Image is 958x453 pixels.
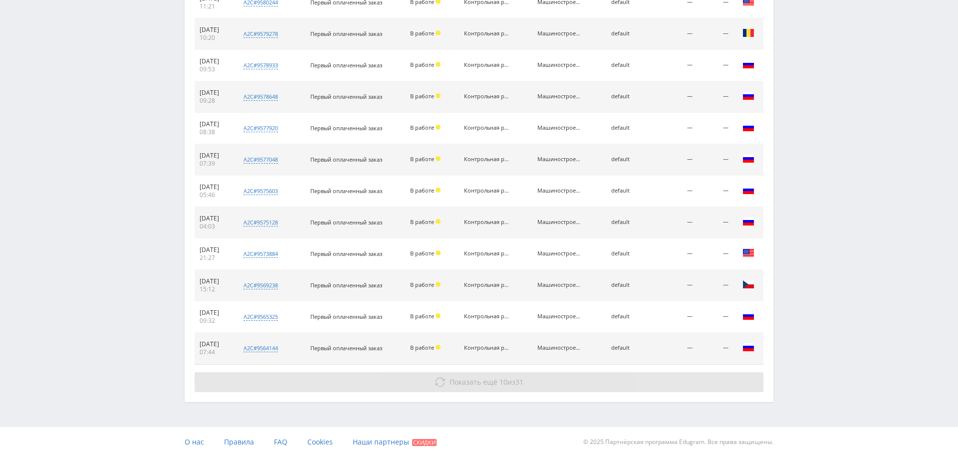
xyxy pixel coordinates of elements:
div: [DATE] [200,57,229,65]
td: — [698,301,733,333]
span: 31 [515,377,523,387]
span: Первый оплаченный заказ [310,313,382,320]
span: Наши партнеры [353,437,409,447]
div: Контрольная работа [464,125,509,131]
div: a2c#9577920 [243,124,278,132]
div: default [611,93,641,100]
div: [DATE] [200,277,229,285]
div: default [611,219,641,226]
div: [DATE] [200,183,229,191]
div: 21:27 [200,254,229,262]
span: из [450,377,523,387]
span: FAQ [274,437,287,447]
div: 09:28 [200,97,229,105]
span: Правила [224,437,254,447]
span: Холд [436,345,441,350]
div: 15:12 [200,285,229,293]
div: default [611,313,641,320]
div: [DATE] [200,215,229,223]
div: [DATE] [200,152,229,160]
span: 10 [499,377,507,387]
td: — [646,113,698,144]
span: В работе [410,281,434,288]
span: В работе [410,92,434,100]
td: — [646,50,698,81]
span: Первый оплаченный заказ [310,281,382,289]
div: default [611,125,641,131]
span: Скидки [412,439,437,446]
div: [DATE] [200,246,229,254]
div: default [611,62,641,68]
td: — [646,333,698,364]
td: — [646,301,698,333]
span: Первый оплаченный заказ [310,219,382,226]
span: Холд [436,219,441,224]
td: — [646,238,698,270]
td: — [698,207,733,238]
div: Машиностроение [537,282,582,288]
td: — [698,81,733,113]
div: Машиностроение [537,345,582,351]
div: [DATE] [200,120,229,128]
span: В работе [410,344,434,351]
div: Машиностроение [537,125,582,131]
button: Показать ещё 10из31 [195,372,763,392]
span: Первый оплаченный заказ [310,187,382,195]
img: rus.png [742,121,754,133]
img: rou.png [742,27,754,39]
div: Контрольная работа [464,156,509,163]
div: 07:44 [200,348,229,356]
div: a2c#9575128 [243,219,278,226]
span: В работе [410,249,434,257]
span: Холд [436,250,441,255]
span: Первый оплаченный заказ [310,93,382,100]
td: — [646,207,698,238]
td: — [698,113,733,144]
td: — [646,81,698,113]
div: Машиностроение [537,313,582,320]
div: 08:38 [200,128,229,136]
div: 10:20 [200,34,229,42]
div: [DATE] [200,89,229,97]
div: default [611,30,641,37]
div: a2c#9573884 [243,250,278,258]
td: — [698,18,733,50]
span: Первый оплаченный заказ [310,156,382,163]
div: Машиностроение [537,93,582,100]
span: Первый оплаченный заказ [310,250,382,257]
span: В работе [410,29,434,37]
div: [DATE] [200,309,229,317]
img: cze.png [742,278,754,290]
div: Контрольная работа [464,188,509,194]
div: 09:32 [200,317,229,325]
img: rus.png [742,58,754,70]
img: rus.png [742,216,754,227]
td: — [698,333,733,364]
div: 07:39 [200,160,229,168]
div: default [611,156,641,163]
div: Контрольная работа [464,313,509,320]
div: 09:53 [200,65,229,73]
div: Машиностроение [537,30,582,37]
span: Первый оплаченный заказ [310,124,382,132]
span: Холд [436,62,441,67]
span: В работе [410,61,434,68]
div: 04:03 [200,223,229,230]
span: В работе [410,155,434,163]
div: a2c#9577048 [243,156,278,164]
img: usa.png [742,247,754,259]
div: 05:46 [200,191,229,199]
div: a2c#9578933 [243,61,278,69]
span: Холд [436,188,441,193]
span: Первый оплаченный заказ [310,61,382,69]
img: rus.png [742,90,754,102]
img: rus.png [742,153,754,165]
div: Контрольная работа [464,282,509,288]
td: — [698,270,733,301]
div: Машиностроение [537,188,582,194]
div: default [611,188,641,194]
span: Cookies [307,437,333,447]
span: Холд [436,313,441,318]
img: rus.png [742,341,754,353]
td: — [646,18,698,50]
